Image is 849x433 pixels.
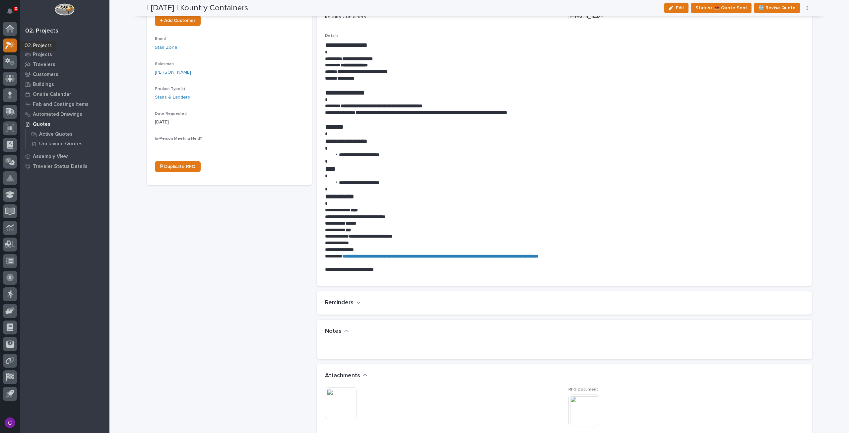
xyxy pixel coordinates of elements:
p: - [155,144,304,151]
span: In-Person Meeting Held? [155,137,202,141]
a: + Add Customer [155,15,201,26]
span: 🆕 Revise Quote [758,4,796,12]
p: Kountry Containers [325,14,366,21]
p: Traveler Status Details [33,164,88,170]
p: 3 [15,6,17,11]
a: Travelers [20,59,109,69]
span: Brand [155,37,166,41]
p: Onsite Calendar [33,92,71,98]
a: [PERSON_NAME] [155,69,191,76]
a: Fab and Coatings Items [20,99,109,109]
a: Quotes [20,119,109,129]
button: Status→ 📤 Quote Sent [691,3,751,13]
a: Traveler Status Details [20,161,109,171]
span: Date Requested [155,112,187,116]
h2: | [DATE] | Kountry Containers [147,3,248,13]
button: Edit [664,3,688,13]
p: Active Quotes [39,131,73,137]
a: ⎘ Duplicate RFQ [155,161,201,172]
span: Status→ 📤 Quote Sent [695,4,747,12]
span: Salesman [155,62,174,66]
p: Travelers [33,62,55,68]
a: Active Quotes [26,129,109,139]
a: Automated Drawings [20,109,109,119]
button: Attachments [325,372,367,380]
p: Unclaimed Quotes [39,141,83,147]
p: [PERSON_NAME] [568,14,605,21]
button: users-avatar [3,416,17,430]
button: Notifications [3,4,17,18]
span: Details [325,34,339,38]
p: Buildings [33,82,54,88]
div: 02. Projects [25,28,58,35]
span: + Add Customer [160,18,195,23]
p: Customers [33,72,58,78]
p: Projects [33,52,52,58]
button: Notes [325,328,349,335]
span: Edit [676,5,684,11]
p: My Work [33,42,53,48]
div: Notifications3 [8,8,17,19]
p: [DATE] [155,119,304,126]
h2: Notes [325,328,342,335]
a: Assembly View [20,151,109,161]
button: 🆕 Revise Quote [754,3,800,13]
img: Workspace Logo [55,3,74,16]
p: Automated Drawings [33,111,82,117]
h2: Attachments [325,372,360,380]
a: Buildings [20,79,109,89]
a: Projects [20,49,109,59]
a: Stairs & Ladders [155,94,190,101]
a: Stair Zone [155,44,177,51]
span: RFQ Document [568,388,598,392]
p: Quotes [33,121,50,127]
p: Fab and Coatings Items [33,102,89,108]
h2: Reminders [325,299,354,307]
p: Assembly View [33,154,68,160]
a: Onsite Calendar [20,89,109,99]
span: Product Type(s) [155,87,185,91]
a: My Work [20,39,109,49]
a: Customers [20,69,109,79]
a: Unclaimed Quotes [26,139,109,148]
button: Reminders [325,299,361,307]
span: ⎘ Duplicate RFQ [160,164,195,169]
